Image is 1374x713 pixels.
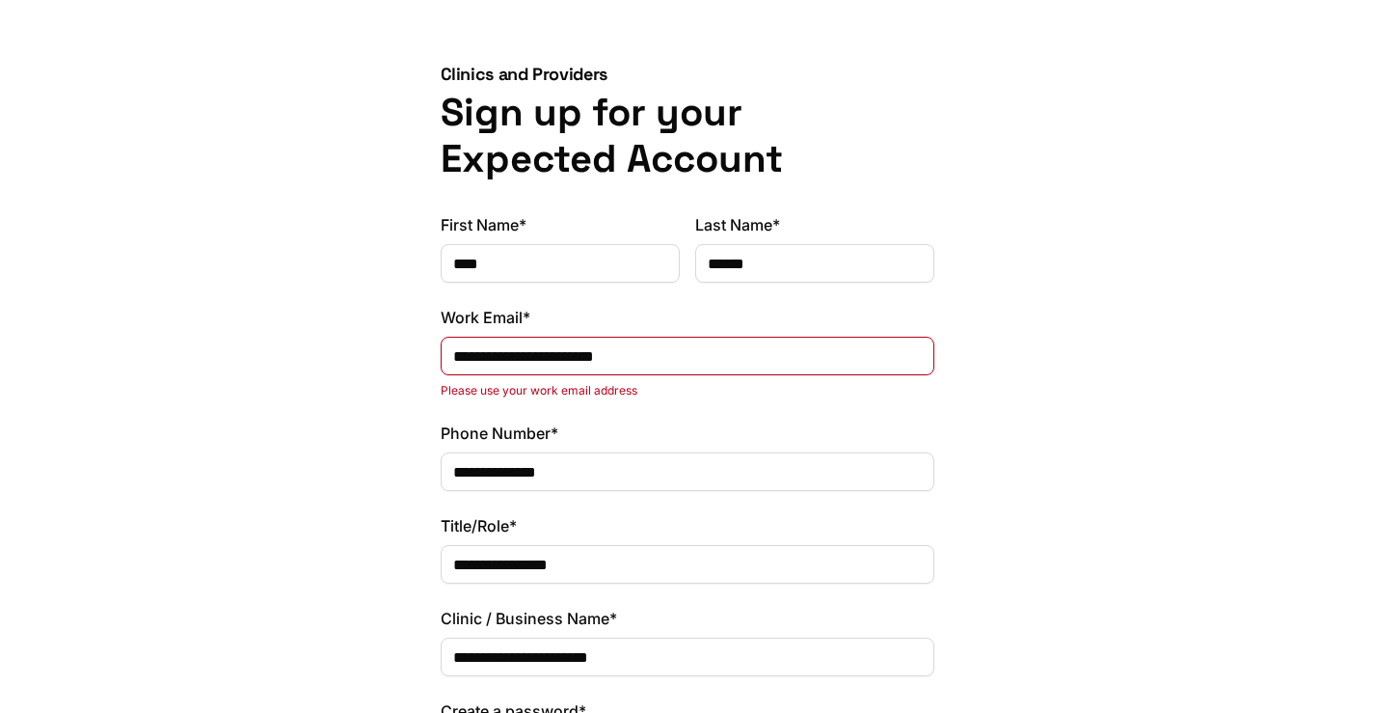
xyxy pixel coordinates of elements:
[441,306,934,329] label: Work Email*
[441,63,934,86] p: Clinics and Providers
[695,213,934,236] label: Last Name*
[441,383,934,398] p: Please use your work email address
[441,422,934,445] label: Phone Number*
[441,607,934,630] label: Clinic / Business Name*
[441,90,934,182] h1: Sign up for your Expected Account
[441,213,680,236] label: First Name*
[441,514,934,537] label: Title/Role*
